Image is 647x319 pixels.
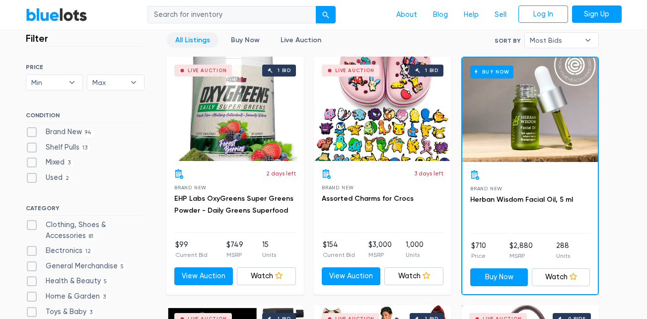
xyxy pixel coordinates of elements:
a: Herban Wisdom Facial Oil, 5 ml [470,195,573,204]
b: ▾ [123,75,144,90]
input: Search for inventory [147,6,316,24]
span: Brand New [174,185,207,190]
a: Watch [384,267,443,285]
li: 288 [556,240,570,260]
div: 1 bid [425,68,438,73]
p: Current Bid [175,250,208,259]
a: Blog [425,5,456,24]
li: $3,000 [368,239,392,259]
label: Clothing, Shoes & Accessories [26,220,144,241]
a: Buy Now [470,268,528,286]
p: 2 days left [266,169,296,178]
a: Help [456,5,487,24]
span: 5 [101,278,110,286]
h6: PRICE [26,64,144,71]
label: Brand New [26,127,95,138]
span: 13 [79,144,91,152]
li: 1,000 [406,239,424,259]
a: Live Auction [272,32,330,48]
span: 3 [65,159,74,167]
a: BlueLots [26,7,87,22]
b: ▾ [577,33,598,48]
span: 3 [86,309,96,317]
h3: Filter [26,32,48,44]
label: Health & Beauty [26,276,110,287]
span: 81 [86,233,97,240]
span: 94 [82,129,95,137]
label: Electronics [26,245,94,256]
a: About [388,5,425,24]
a: View Auction [322,267,381,285]
label: Used [26,172,72,183]
h6: CONDITION [26,112,144,123]
span: Min [31,75,64,90]
a: Assorted Charms for Crocs [322,194,414,203]
h6: CATEGORY [26,205,144,216]
li: $710 [471,240,486,260]
span: Max [92,75,125,90]
a: Sign Up [572,5,622,23]
label: General Merchandise [26,261,127,272]
a: View Auction [174,267,233,285]
li: $154 [323,239,355,259]
div: Live Auction [188,68,227,73]
label: Mixed [26,157,74,168]
p: Units [556,251,570,260]
li: $2,880 [509,240,533,260]
label: Toys & Baby [26,307,96,318]
a: Buy Now [462,58,598,162]
label: Shelf Pulls [26,142,91,153]
div: 1 bid [278,68,291,73]
p: Units [406,250,424,259]
span: 2 [63,174,72,182]
p: MSRP [368,250,392,259]
a: Watch [237,267,296,285]
p: Current Bid [323,250,355,259]
a: Watch [532,268,590,286]
li: $99 [175,239,208,259]
span: 3 [100,293,109,301]
a: Log In [518,5,568,23]
h6: Buy Now [470,66,513,78]
p: MSRP [509,251,533,260]
a: Buy Now [222,32,268,48]
span: Brand New [470,186,503,191]
label: Home & Garden [26,291,109,302]
b: ▾ [62,75,82,90]
li: 15 [262,239,276,259]
a: Sell [487,5,514,24]
p: MSRP [226,250,243,259]
span: Most Bids [530,33,579,48]
li: $749 [226,239,243,259]
span: 5 [118,263,127,271]
p: Price [471,251,486,260]
a: EHP Labs OxyGreens Super Greens Powder - Daily Greens Superfood [174,194,293,215]
span: 12 [82,247,94,255]
a: All Listings [167,32,218,48]
div: Live Auction [335,68,374,73]
a: Live Auction 1 bid [166,57,304,161]
p: 3 days left [414,169,443,178]
span: Brand New [322,185,354,190]
p: Units [262,250,276,259]
label: Sort By [495,36,520,45]
a: Live Auction 1 bid [314,57,451,161]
